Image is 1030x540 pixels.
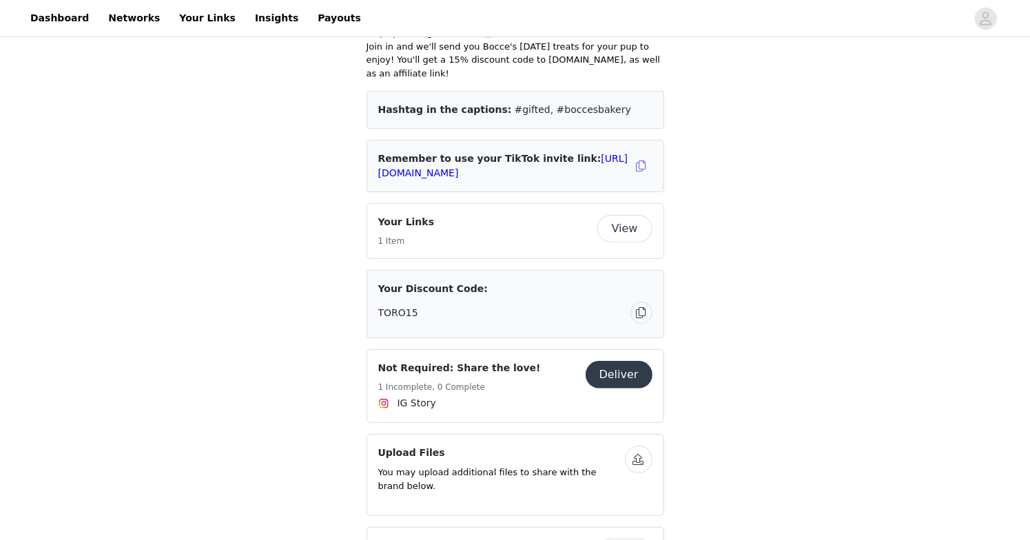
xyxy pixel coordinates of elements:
span: Hashtag in the captions: [378,104,512,115]
h5: 1 Incomplete, 0 Complete [378,381,541,393]
h4: Not Required: Share the love! [378,361,541,375]
a: Networks [100,3,168,34]
h5: 1 Item [378,235,435,247]
a: Payouts [309,3,369,34]
p: You may upload additional files to share with the brand below. [378,466,625,492]
p: Join in and we'll send you Bocce's [DATE] treats for your pup to enjoy! You'll get a 15% discount... [367,40,664,81]
span: Remember to use your TikTok invite link: [378,153,628,178]
span: Your Discount Code: [378,282,488,296]
button: Deliver [586,361,652,388]
h4: Your Links [378,215,435,229]
span: IG Story [398,396,436,411]
a: Dashboard [22,3,97,34]
img: Instagram Icon [378,398,389,409]
h4: Upload Files [378,446,625,460]
a: Your Links [171,3,244,34]
span: #gifted, #boccesbakery [515,104,631,115]
div: Not Required: Share the love! [367,349,664,423]
span: TORO15 [378,306,418,320]
div: avatar [979,8,992,30]
button: View [597,215,652,242]
a: Insights [247,3,307,34]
